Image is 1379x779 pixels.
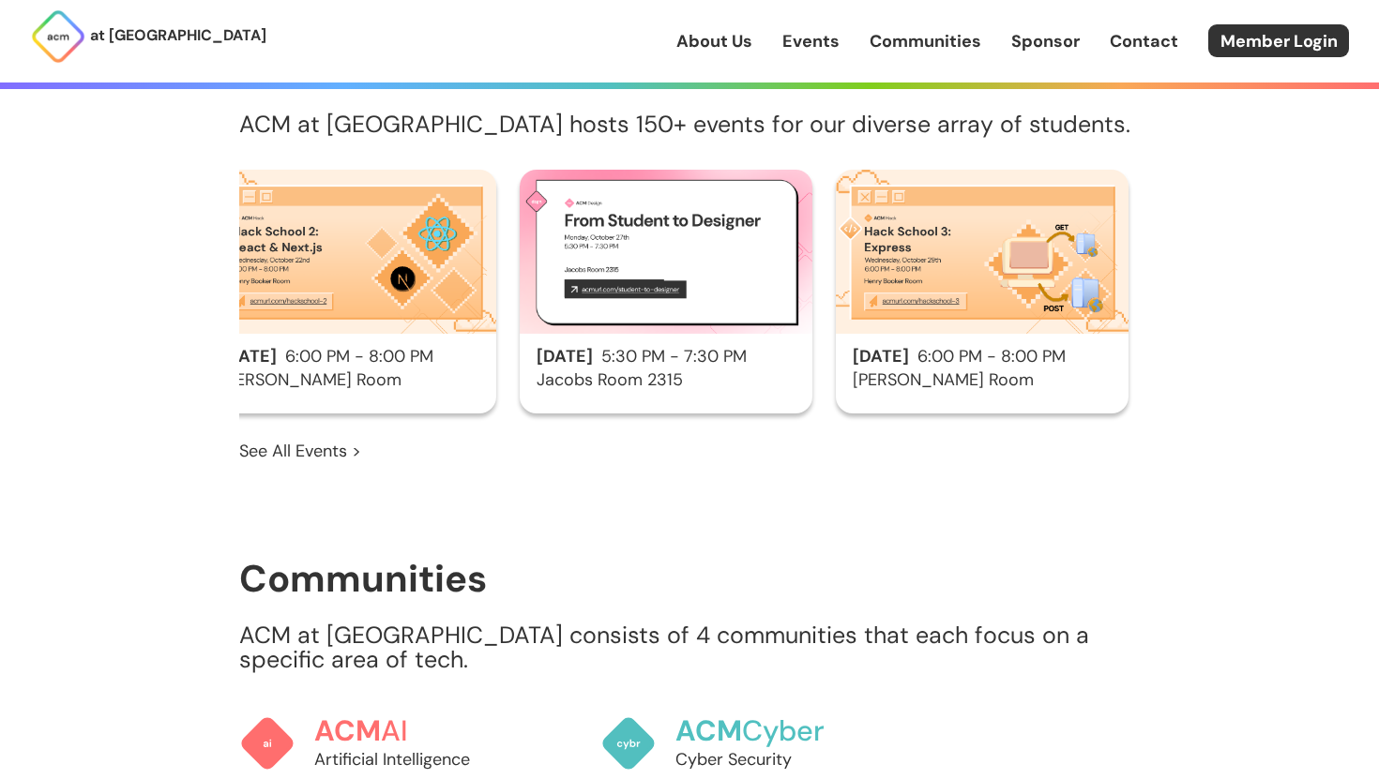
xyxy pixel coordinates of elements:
img: ACM Logo [30,8,86,65]
a: Contact [1110,29,1178,53]
p: Cyber Security [675,747,872,772]
img: From Student to Designer [520,170,812,334]
span: [DATE] [220,345,277,367]
img: Hack School 2: Building UIs with React and Next.js [204,170,496,334]
a: Member Login [1208,24,1349,57]
a: Sponsor [1011,29,1080,53]
img: Hack School 3: Express [836,170,1129,334]
span: [DATE] [853,345,909,367]
p: Artificial Intelligence [314,747,511,772]
span: [DATE] [537,345,593,367]
h2: 6:00 PM - 8:00 PM [204,348,496,367]
span: ACM [314,712,381,749]
h3: AI [314,715,511,747]
h3: Jacobs Room 2315 [520,371,812,390]
h2: 5:30 PM - 7:30 PM [520,348,812,367]
h3: [PERSON_NAME] Room [836,371,1129,390]
p: at [GEOGRAPHIC_DATA] [90,23,266,48]
h3: Cyber [675,715,872,747]
span: ACM [675,712,742,749]
p: ACM at [GEOGRAPHIC_DATA] hosts 150+ events for our diverse array of students. [239,112,1140,137]
img: ACM Cyber [600,715,657,772]
a: Events [782,29,840,53]
p: ACM at [GEOGRAPHIC_DATA] consists of 4 communities that each focus on a specific area of tech. [239,623,1140,672]
h1: Communities [239,558,1140,599]
img: ACM AI [239,715,295,772]
h3: [PERSON_NAME] Room [204,371,496,390]
h2: 6:00 PM - 8:00 PM [836,348,1129,367]
a: at [GEOGRAPHIC_DATA] [30,8,266,65]
a: Communities [870,29,981,53]
a: See All Events > [239,439,361,463]
a: About Us [676,29,752,53]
